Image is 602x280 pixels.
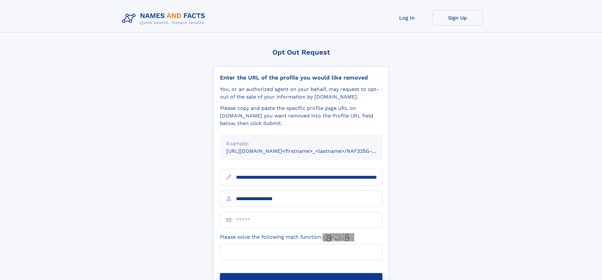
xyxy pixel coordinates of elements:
[213,48,389,56] div: Opt Out Request
[220,86,382,101] div: You, or an authorized agent on your behalf, may request to opt-out of the sale of your informatio...
[220,104,382,127] div: Please copy and paste the specific profile page URL on [DOMAIN_NAME] you want removed into the Pr...
[226,140,376,147] div: Example:
[220,233,354,241] label: Please solve the following math function:
[119,10,210,27] img: Logo Names and Facts
[226,148,394,154] small: [URL][DOMAIN_NAME]<firstname>_<lastname>/NAF325G-xxxxxxxx
[382,10,432,26] a: Log In
[220,74,382,81] div: Enter the URL of the profile you would like removed
[432,10,483,26] a: Sign Up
